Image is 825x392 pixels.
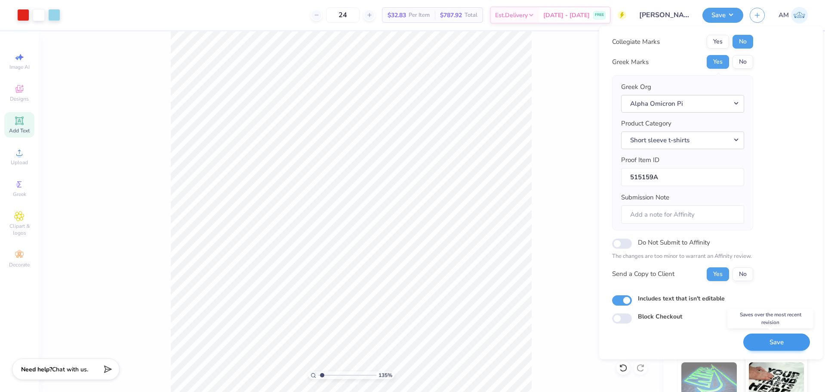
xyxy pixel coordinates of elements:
div: Collegiate Marks [612,37,660,47]
label: Do Not Submit to Affinity [638,237,710,248]
img: Arvi Mikhail Parcero [791,7,808,24]
label: Proof Item ID [621,155,659,165]
span: Est. Delivery [495,11,528,20]
button: Yes [707,35,729,49]
span: 135 % [379,371,392,379]
button: No [733,35,753,49]
button: Alpha Omicron Pi [621,95,744,113]
strong: Need help? [21,365,52,374]
div: Greek Marks [612,57,649,67]
button: Save [702,8,743,23]
label: Product Category [621,119,671,129]
span: Greek [13,191,26,198]
span: Decorate [9,261,30,268]
label: Includes text that isn't editable [638,294,725,303]
label: Submission Note [621,193,669,202]
p: The changes are too minor to warrant an Affinity review. [612,252,753,261]
button: Short sleeve t-shirts [621,132,744,149]
button: No [733,267,753,281]
button: Save [743,334,810,351]
input: Add a note for Affinity [621,205,744,224]
span: Per Item [409,11,430,20]
span: [DATE] - [DATE] [543,11,590,20]
button: Yes [707,55,729,69]
button: No [733,55,753,69]
span: $787.92 [440,11,462,20]
span: Clipart & logos [4,223,34,236]
span: Chat with us. [52,365,88,374]
span: Add Text [9,127,30,134]
a: AM [779,7,808,24]
span: AM [779,10,789,20]
input: null [326,7,360,23]
span: Image AI [9,64,30,70]
button: Yes [707,267,729,281]
div: Send a Copy to Client [612,269,674,279]
span: Total [465,11,477,20]
span: Upload [11,159,28,166]
span: Designs [10,95,29,102]
div: Saves over the most recent revision [727,309,813,328]
label: Block Checkout [638,312,682,321]
span: FREE [595,12,604,18]
span: $32.83 [388,11,406,20]
input: null [633,6,696,24]
label: Greek Org [621,82,651,92]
